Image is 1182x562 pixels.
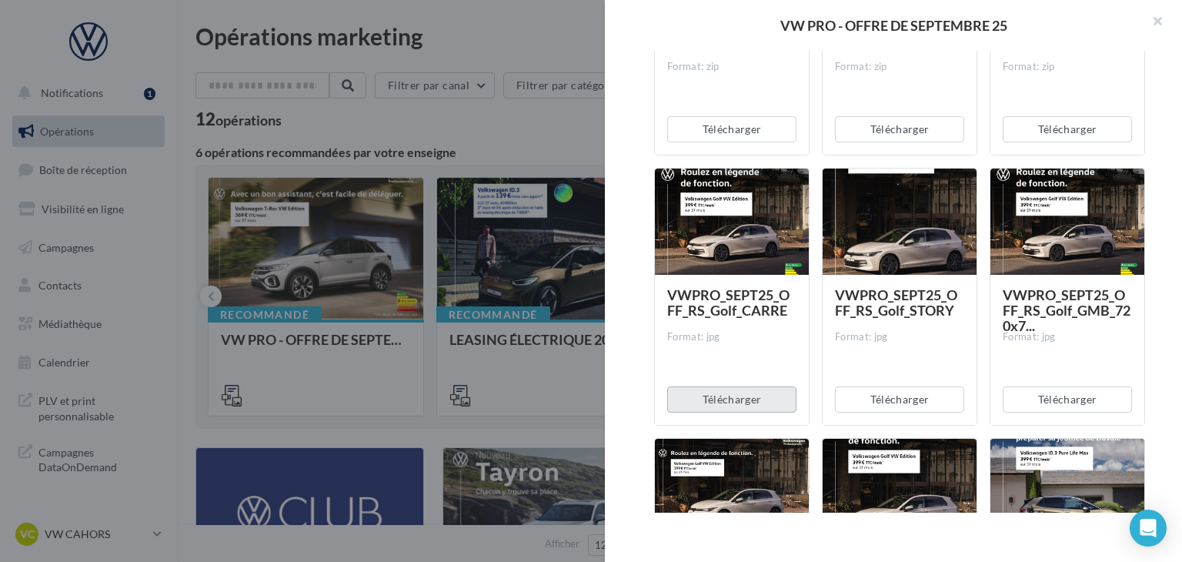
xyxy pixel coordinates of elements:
button: Télécharger [1003,116,1132,142]
div: VW PRO - OFFRE DE SEPTEMBRE 25 [629,18,1157,32]
span: VWPRO_SEPT25_OFF_RS_Golf_STORY [835,286,957,319]
div: Format: zip [1003,60,1132,74]
button: Télécharger [667,116,796,142]
button: Télécharger [1003,386,1132,413]
div: Format: jpg [667,330,796,344]
button: Télécharger [835,116,964,142]
button: Télécharger [835,386,964,413]
div: Format: zip [835,60,964,74]
div: Format: jpg [1003,330,1132,344]
span: VWPRO_SEPT25_OFF_RS_Golf_CARRE [667,286,790,319]
div: Open Intercom Messenger [1130,510,1167,547]
span: VWPRO_SEPT25_OFF_RS_Golf_GMB_720x7... [1003,286,1130,334]
div: Format: jpg [835,330,964,344]
div: Format: zip [667,60,796,74]
button: Télécharger [667,386,796,413]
